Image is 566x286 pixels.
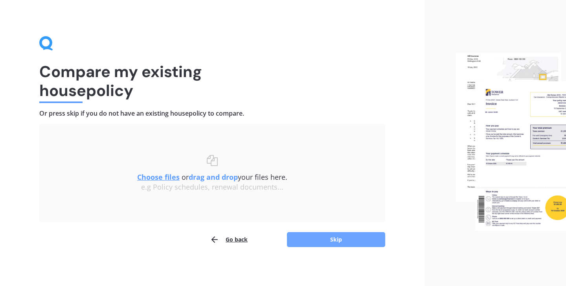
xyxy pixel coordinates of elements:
div: e.g Policy schedules, renewal documents... [55,183,369,192]
button: Skip [287,232,385,247]
h1: Compare my existing house policy [39,62,385,100]
span: or your files here. [137,172,287,182]
u: Choose files [137,172,180,182]
b: drag and drop [189,172,238,182]
button: Go back [210,232,248,247]
h4: Or press skip if you do not have an existing house policy to compare. [39,109,385,118]
img: files.webp [456,53,566,231]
